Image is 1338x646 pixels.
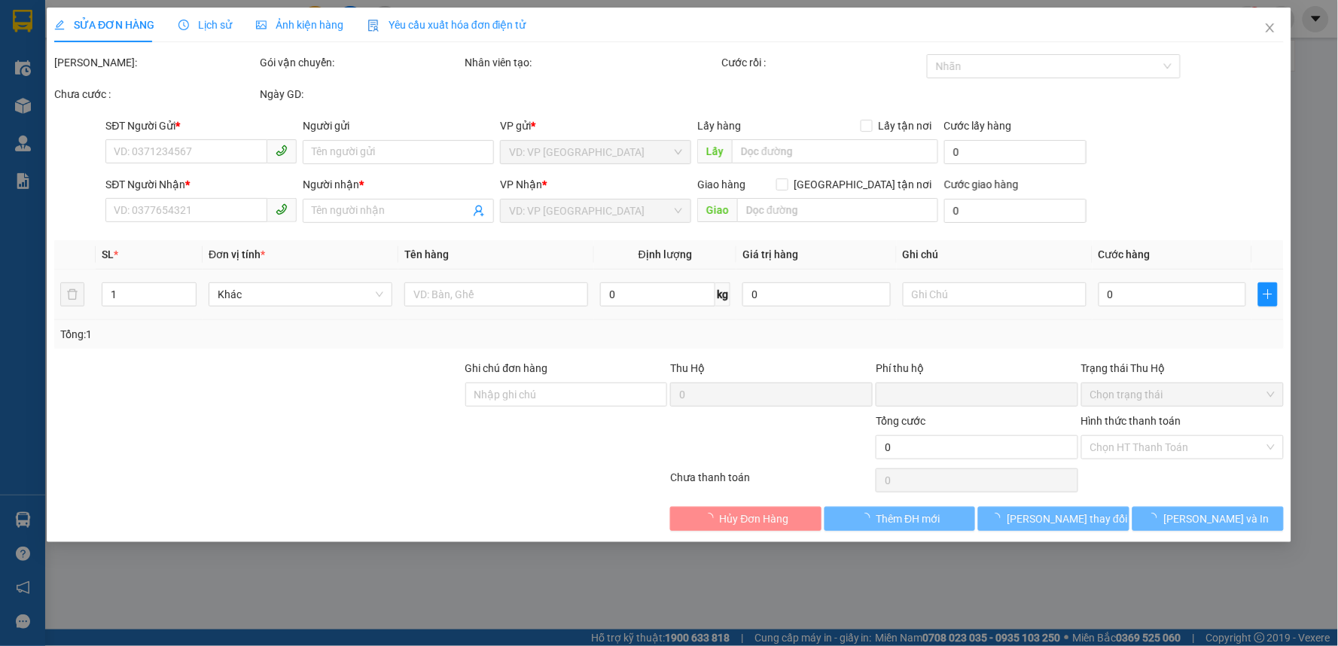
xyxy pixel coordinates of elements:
[991,513,1007,523] span: loading
[876,510,940,527] span: Thêm ĐH mới
[738,198,939,222] input: Dọc đường
[54,54,257,71] div: [PERSON_NAME]:
[1259,288,1276,300] span: plus
[105,176,297,193] div: SĐT Người Nhận
[1164,510,1269,527] span: [PERSON_NAME] và In
[944,120,1012,132] label: Cước lấy hàng
[256,19,343,31] span: Ảnh kiện hàng
[698,178,746,190] span: Giao hàng
[367,20,379,32] img: icon
[260,54,462,71] div: Gói vận chuyển:
[276,203,288,215] span: phone
[903,282,1087,306] input: Ghi Chú
[178,20,189,30] span: clock-circle
[1148,513,1164,523] span: loading
[671,507,822,531] button: Hủy Đơn Hàng
[256,20,267,30] span: picture
[944,178,1019,190] label: Cước giao hàng
[897,240,1093,270] th: Ghi chú
[404,248,449,261] span: Tên hàng
[209,248,265,261] span: Đơn vị tính
[404,282,588,306] input: VD: Bàn, Ghế
[303,117,494,134] div: Người gửi
[876,360,1078,382] div: Phí thu hộ
[1264,22,1276,34] span: close
[474,205,486,217] span: user-add
[1007,510,1128,527] span: [PERSON_NAME] thay đổi
[698,139,733,163] span: Lấy
[1258,282,1277,306] button: plus
[105,117,297,134] div: SĐT Người Gửi
[944,140,1087,164] input: Cước lấy hàng
[639,248,692,261] span: Định lượng
[501,117,692,134] div: VP gửi
[60,326,517,343] div: Tổng: 1
[465,362,548,374] label: Ghi chú đơn hàng
[944,199,1087,223] input: Cước giao hàng
[698,120,742,132] span: Lấy hàng
[54,20,65,30] span: edit
[1090,383,1275,406] span: Chọn trạng thái
[979,507,1130,531] button: [PERSON_NAME] thay đổi
[1099,248,1151,261] span: Cước hàng
[367,19,526,31] span: Yêu cầu xuất hóa đơn điện tử
[876,415,925,427] span: Tổng cước
[788,176,938,193] span: [GEOGRAPHIC_DATA] tận nơi
[465,54,719,71] div: Nhân viên tạo:
[698,198,738,222] span: Giao
[1132,507,1284,531] button: [PERSON_NAME] và In
[722,54,925,71] div: Cước rồi :
[1081,415,1181,427] label: Hình thức thanh toán
[218,283,383,306] span: Khác
[60,282,84,306] button: delete
[824,507,976,531] button: Thêm ĐH mới
[178,19,232,31] span: Lịch sử
[670,362,705,374] span: Thu Hộ
[260,86,462,102] div: Ngày GD:
[1081,360,1284,376] div: Trạng thái Thu Hộ
[102,248,114,261] span: SL
[465,382,668,407] input: Ghi chú đơn hàng
[54,86,257,102] div: Chưa cước :
[1249,8,1291,50] button: Close
[54,19,154,31] span: SỬA ĐƠN HÀNG
[715,282,730,306] span: kg
[501,178,543,190] span: VP Nhận
[276,145,288,157] span: phone
[303,176,494,193] div: Người nhận
[720,510,789,527] span: Hủy Đơn Hàng
[742,248,798,261] span: Giá trị hàng
[703,513,720,523] span: loading
[733,139,939,163] input: Dọc đường
[860,513,876,523] span: loading
[669,469,874,495] div: Chưa thanh toán
[873,117,938,134] span: Lấy tận nơi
